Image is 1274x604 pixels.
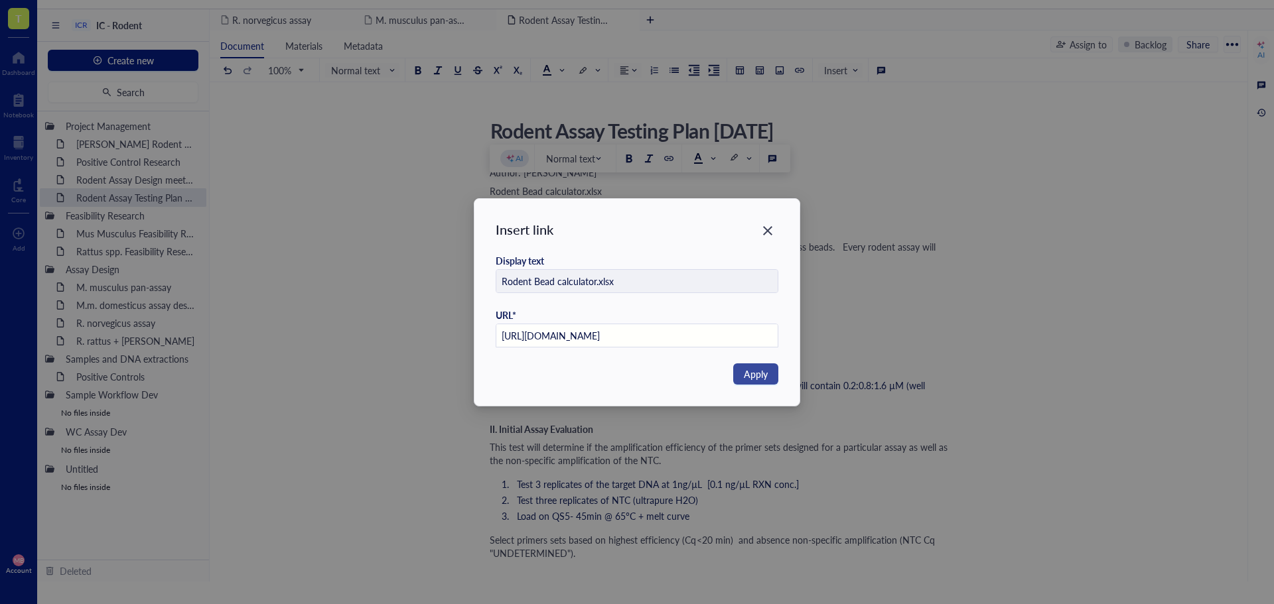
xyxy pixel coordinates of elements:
[757,220,778,241] button: Close
[733,363,778,385] button: Apply
[496,220,553,239] div: Insert link
[744,367,768,381] span: Apply
[496,255,544,267] div: Display text
[757,223,778,239] span: Close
